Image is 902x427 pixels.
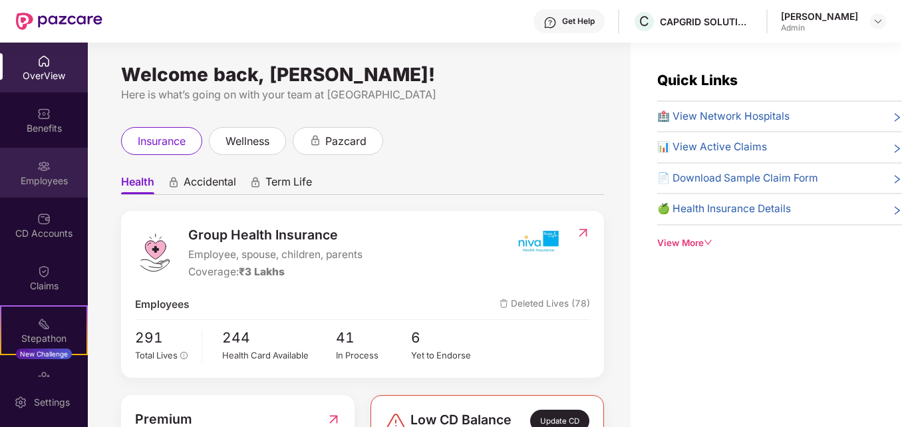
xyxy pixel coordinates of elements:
div: CAPGRID SOLUTIONS PRIVATE LIMITED [660,15,753,28]
div: Stepathon [1,332,86,345]
span: 🍏 Health Insurance Details [657,201,791,217]
img: svg+xml;base64,PHN2ZyBpZD0iQ0RfQWNjb3VudHMiIGRhdGEtbmFtZT0iQ0QgQWNjb3VudHMiIHhtbG5zPSJodHRwOi8vd3... [37,212,51,225]
span: 🏥 View Network Hospitals [657,108,790,124]
span: Health [121,175,154,194]
img: svg+xml;base64,PHN2ZyBpZD0iSGVscC0zMngzMiIgeG1sbnM9Imh0dHA6Ly93d3cudzMub3JnLzIwMDAvc3ZnIiB3aWR0aD... [543,16,557,29]
img: svg+xml;base64,PHN2ZyBpZD0iSG9tZSIgeG1sbnM9Imh0dHA6Ly93d3cudzMub3JnLzIwMDAvc3ZnIiB3aWR0aD0iMjAiIG... [37,55,51,68]
div: animation [309,134,321,146]
span: 291 [135,327,192,349]
span: pazcard [325,133,367,150]
span: Term Life [265,175,312,194]
img: logo [135,233,175,273]
span: 41 [336,327,412,349]
span: Accidental [184,175,236,194]
span: 📊 View Active Claims [657,139,767,155]
span: insurance [138,133,186,150]
span: Employee, spouse, children, parents [188,247,363,263]
span: C [639,13,649,29]
div: Here is what’s going on with your team at [GEOGRAPHIC_DATA] [121,86,604,103]
span: 📄 Download Sample Claim Form [657,170,818,186]
img: svg+xml;base64,PHN2ZyBpZD0iU2V0dGluZy0yMHgyMCIgeG1sbnM9Imh0dHA6Ly93d3cudzMub3JnLzIwMDAvc3ZnIiB3aW... [14,396,27,409]
img: svg+xml;base64,PHN2ZyBpZD0iRW5kb3JzZW1lbnRzIiB4bWxucz0iaHR0cDovL3d3dy53My5vcmcvMjAwMC9zdmciIHdpZH... [37,370,51,383]
span: 244 [222,327,336,349]
div: Admin [781,23,858,33]
img: svg+xml;base64,PHN2ZyBpZD0iQmVuZWZpdHMiIHhtbG5zPSJodHRwOi8vd3d3LnczLm9yZy8yMDAwL3N2ZyIgd2lkdGg9Ij... [37,107,51,120]
span: info-circle [180,352,188,360]
img: New Pazcare Logo [16,13,102,30]
div: Settings [30,396,74,409]
span: Quick Links [657,72,738,88]
div: Get Help [562,16,595,27]
div: New Challenge [16,349,72,359]
img: insurerIcon [513,225,563,258]
div: animation [168,176,180,188]
img: svg+xml;base64,PHN2ZyBpZD0iRW1wbG95ZWVzIiB4bWxucz0iaHR0cDovL3d3dy53My5vcmcvMjAwMC9zdmciIHdpZHRoPS... [37,160,51,173]
span: 6 [411,327,487,349]
img: svg+xml;base64,PHN2ZyB4bWxucz0iaHR0cDovL3d3dy53My5vcmcvMjAwMC9zdmciIHdpZHRoPSIyMSIgaGVpZ2h0PSIyMC... [37,317,51,331]
span: Deleted Lives (78) [500,297,590,313]
span: Total Lives [135,350,178,360]
div: Welcome back, [PERSON_NAME]! [121,69,604,80]
span: Group Health Insurance [188,225,363,245]
span: ₹3 Lakhs [239,265,285,278]
div: animation [249,176,261,188]
img: svg+xml;base64,PHN2ZyBpZD0iRHJvcGRvd24tMzJ4MzIiIHhtbG5zPSJodHRwOi8vd3d3LnczLm9yZy8yMDAwL3N2ZyIgd2... [873,16,883,27]
div: Coverage: [188,264,363,280]
img: RedirectIcon [576,226,590,239]
div: [PERSON_NAME] [781,10,858,23]
img: svg+xml;base64,PHN2ZyBpZD0iQ2xhaW0iIHhtbG5zPSJodHRwOi8vd3d3LnczLm9yZy8yMDAwL3N2ZyIgd2lkdGg9IjIwIi... [37,265,51,278]
img: deleteIcon [500,299,508,308]
div: Health Card Available [222,349,336,362]
div: View More [657,236,902,250]
div: In Process [336,349,412,362]
span: down [704,238,713,247]
div: Yet to Endorse [411,349,487,362]
span: Employees [135,297,190,313]
span: wellness [225,133,269,150]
